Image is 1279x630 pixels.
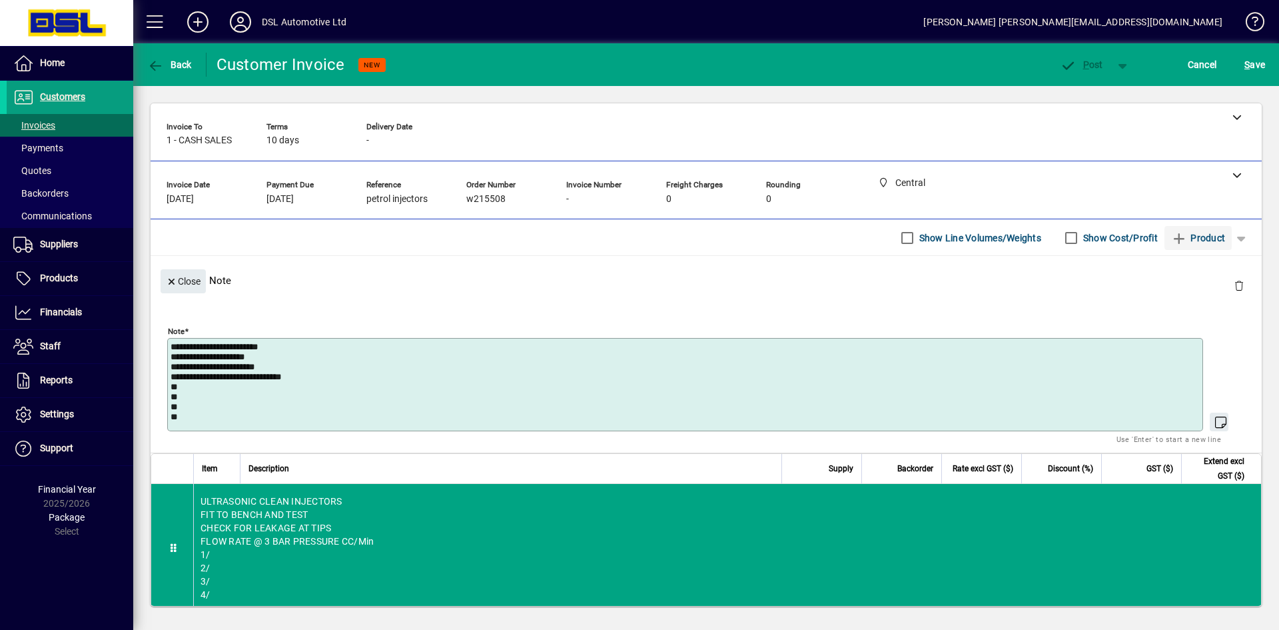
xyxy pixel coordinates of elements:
span: Financials [40,307,82,317]
button: Profile [219,10,262,34]
a: Knowledge Base [1236,3,1262,46]
app-page-header-button: Close [157,275,209,287]
span: Backorder [897,461,933,476]
span: 0 [666,194,671,205]
mat-hint: Use 'Enter' to start a new line [1116,431,1221,447]
span: 1 - CASH SALES [167,135,232,146]
span: Payments [13,143,63,153]
app-page-header-button: Back [133,53,207,77]
div: ULTRASONIC CLEAN INJECTORS FIT TO BENCH AND TEST CHECK FOR LEAKAGE AT TIPS FLOW RATE @ 3 BAR PRES... [194,484,1261,612]
span: Cancel [1188,54,1217,75]
span: Invoices [13,120,55,131]
span: Suppliers [40,239,78,249]
div: DSL Automotive Ltd [262,11,346,33]
a: Staff [7,330,133,363]
button: Back [144,53,195,77]
span: 10 days [266,135,299,146]
span: Description [248,461,289,476]
span: Item [202,461,218,476]
span: Product [1171,227,1225,249]
div: Customer Invoice [216,54,345,75]
a: Backorders [7,182,133,205]
button: Close [161,269,206,293]
span: Settings [40,409,74,419]
button: Product [1164,226,1232,250]
button: Delete [1223,269,1255,301]
a: Home [7,47,133,80]
div: Note [151,256,1262,305]
span: - [366,135,369,146]
a: Payments [7,137,133,159]
a: Settings [7,398,133,431]
mat-label: Note [168,327,185,336]
span: Package [49,512,85,523]
a: Financials [7,296,133,329]
button: Add [177,10,219,34]
app-page-header-button: Delete [1223,279,1255,291]
span: P [1083,59,1089,70]
a: Invoices [7,114,133,137]
label: Show Line Volumes/Weights [917,231,1041,245]
span: Supply [829,461,853,476]
span: ave [1244,54,1265,75]
a: Suppliers [7,228,133,261]
div: [PERSON_NAME] [PERSON_NAME][EMAIL_ADDRESS][DOMAIN_NAME] [923,11,1222,33]
button: Save [1241,53,1268,77]
span: GST ($) [1146,461,1173,476]
span: Backorders [13,188,69,199]
span: Communications [13,211,92,221]
span: w215508 [466,194,506,205]
span: Back [147,59,192,70]
span: - [566,194,569,205]
span: Reports [40,375,73,385]
span: Discount (%) [1048,461,1093,476]
span: Support [40,443,73,453]
span: petrol injectors [366,194,428,205]
span: [DATE] [167,194,194,205]
a: Products [7,262,133,295]
span: Extend excl GST ($) [1190,454,1244,483]
a: Communications [7,205,133,227]
span: Products [40,273,78,283]
span: Staff [40,341,61,351]
button: Cancel [1184,53,1220,77]
span: 0 [766,194,771,205]
span: Customers [40,91,85,102]
span: [DATE] [266,194,294,205]
span: ost [1060,59,1103,70]
a: Quotes [7,159,133,182]
span: Home [40,57,65,68]
label: Show Cost/Profit [1080,231,1158,245]
span: Rate excl GST ($) [953,461,1013,476]
button: Post [1053,53,1110,77]
a: Reports [7,364,133,397]
span: Quotes [13,165,51,176]
span: Close [166,271,201,293]
span: Financial Year [38,484,96,495]
a: Support [7,432,133,465]
span: NEW [364,61,380,69]
span: S [1244,59,1250,70]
